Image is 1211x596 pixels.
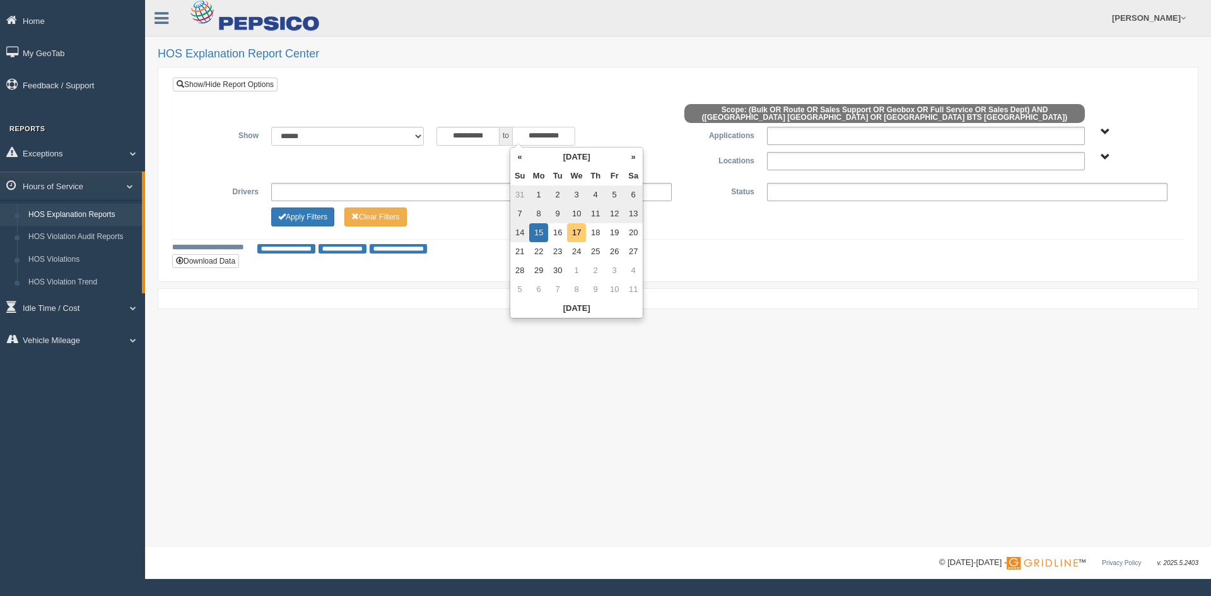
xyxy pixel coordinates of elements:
td: 9 [548,204,567,223]
span: to [500,127,512,146]
th: [DATE] [510,299,643,318]
button: Change Filter Options [271,207,334,226]
td: 3 [605,261,624,280]
td: 10 [605,280,624,299]
td: 6 [529,280,548,299]
td: 31 [510,185,529,204]
td: 25 [586,242,605,261]
th: Fr [605,167,624,185]
a: HOS Explanation Reports [23,204,142,226]
button: Change Filter Options [344,207,407,226]
th: Th [586,167,605,185]
h2: HOS Explanation Report Center [158,48,1198,61]
th: Su [510,167,529,185]
a: HOS Violations [23,248,142,271]
td: 12 [605,204,624,223]
td: 13 [624,204,643,223]
td: 7 [510,204,529,223]
th: « [510,148,529,167]
div: © [DATE]-[DATE] - ™ [939,556,1198,570]
td: 8 [529,204,548,223]
label: Locations [678,152,761,167]
td: 22 [529,242,548,261]
label: Show [182,127,265,142]
td: 11 [624,280,643,299]
td: 7 [548,280,567,299]
td: 27 [624,242,643,261]
td: 21 [510,242,529,261]
td: 26 [605,242,624,261]
td: 20 [624,223,643,242]
td: 16 [548,223,567,242]
span: v. 2025.5.2403 [1157,559,1198,566]
td: 30 [548,261,567,280]
td: 17 [567,223,586,242]
td: 10 [567,204,586,223]
td: 2 [586,261,605,280]
td: 18 [586,223,605,242]
td: 3 [567,185,586,204]
th: Mo [529,167,548,185]
td: 2 [548,185,567,204]
button: Download Data [172,254,239,268]
td: 1 [529,185,548,204]
th: Tu [548,167,567,185]
th: [DATE] [529,148,624,167]
td: 8 [567,280,586,299]
a: HOS Violation Trend [23,271,142,294]
td: 5 [605,185,624,204]
td: 5 [510,280,529,299]
td: 19 [605,223,624,242]
td: 6 [624,185,643,204]
label: Status [678,183,761,198]
td: 24 [567,242,586,261]
img: Gridline [1007,557,1078,570]
td: 9 [586,280,605,299]
td: 29 [529,261,548,280]
label: Applications [678,127,761,142]
td: 4 [624,261,643,280]
td: 11 [586,204,605,223]
td: 4 [586,185,605,204]
a: Privacy Policy [1102,559,1141,566]
td: 15 [529,223,548,242]
a: HOS Violation Audit Reports [23,226,142,248]
th: » [624,148,643,167]
td: 28 [510,261,529,280]
a: Show/Hide Report Options [173,78,278,91]
label: Drivers [182,183,265,198]
th: Sa [624,167,643,185]
th: We [567,167,586,185]
span: Scope: (Bulk OR Route OR Sales Support OR Geobox OR Full Service OR Sales Dept) AND ([GEOGRAPHIC_... [684,104,1085,123]
td: 23 [548,242,567,261]
td: 1 [567,261,586,280]
td: 14 [510,223,529,242]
